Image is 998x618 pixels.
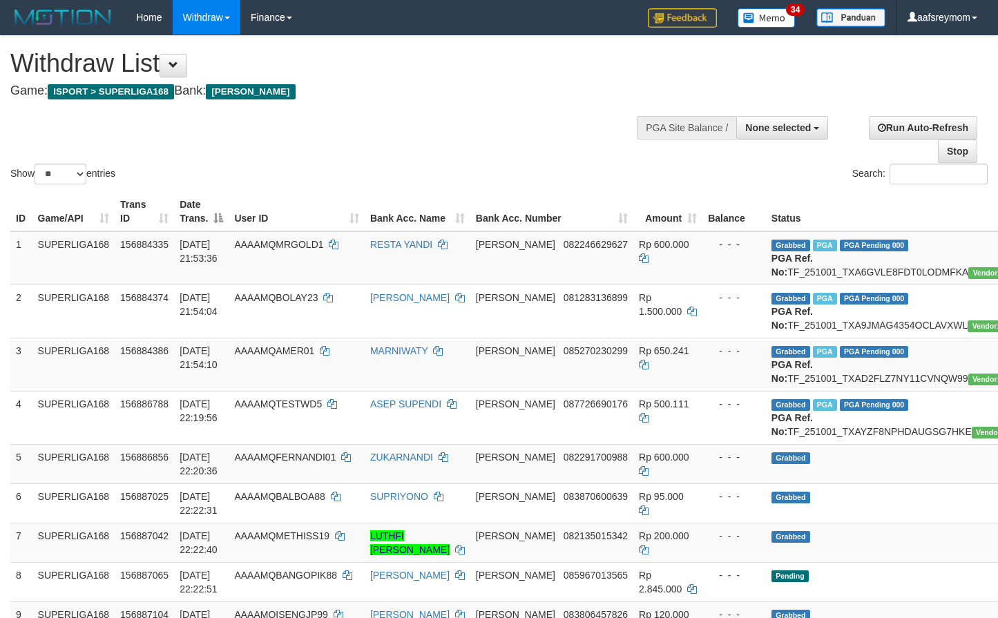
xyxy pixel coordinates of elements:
span: Rp 600.000 [639,239,689,250]
span: Marked by aafandaneth [813,293,837,305]
span: [PERSON_NAME] [476,292,555,303]
img: Feedback.jpg [648,8,717,28]
th: User ID: activate to sort column ascending [229,192,364,231]
span: [DATE] 21:54:04 [180,292,218,317]
span: [DATE] 22:22:31 [180,491,218,516]
td: 8 [10,562,32,601]
th: ID [10,192,32,231]
b: PGA Ref. No: [771,412,813,437]
td: 5 [10,444,32,483]
div: - - - [708,529,760,543]
b: PGA Ref. No: [771,359,813,384]
a: Run Auto-Refresh [869,116,977,139]
div: PGA Site Balance / [637,116,736,139]
img: panduan.png [816,8,885,27]
td: SUPERLIGA168 [32,523,115,562]
span: [PERSON_NAME] [476,398,555,409]
td: 2 [10,284,32,338]
span: [PERSON_NAME] [476,491,555,502]
span: 34 [786,3,805,16]
img: Button%20Memo.svg [738,8,796,28]
span: Grabbed [771,531,810,543]
div: - - - [708,238,760,251]
span: Grabbed [771,240,810,251]
a: ZUKARNANDI [370,452,433,463]
span: AAAAMQMRGOLD1 [234,239,323,250]
span: [DATE] 22:22:51 [180,570,218,595]
span: AAAAMQAMER01 [234,345,314,356]
td: 6 [10,483,32,523]
th: Balance [702,192,766,231]
a: Stop [938,139,977,163]
input: Search: [890,164,988,184]
a: [PERSON_NAME] [370,570,450,581]
button: None selected [736,116,828,139]
span: AAAAMQFERNANDI01 [234,452,336,463]
a: MARNIWATY [370,345,428,356]
span: [PERSON_NAME] [476,239,555,250]
a: SUPRIYONO [370,491,428,502]
td: 7 [10,523,32,562]
a: [PERSON_NAME] [370,292,450,303]
th: Game/API: activate to sort column ascending [32,192,115,231]
span: [DATE] 22:19:56 [180,398,218,423]
td: SUPERLIGA168 [32,391,115,444]
span: Rp 2.845.000 [639,570,682,595]
div: - - - [708,568,760,582]
div: - - - [708,490,760,503]
span: AAAAMQBALBOA88 [234,491,325,502]
span: 156887065 [120,570,169,581]
span: ISPORT > SUPERLIGA168 [48,84,174,99]
select: Showentries [35,164,86,184]
span: PGA Pending [840,293,909,305]
span: AAAAMQBANGOPIK88 [234,570,337,581]
span: Marked by aafandaneth [813,346,837,358]
span: Marked by aafseijuro [813,399,837,411]
span: [DATE] 22:20:36 [180,452,218,476]
div: - - - [708,450,760,464]
td: SUPERLIGA168 [32,562,115,601]
span: 156887042 [120,530,169,541]
th: Date Trans.: activate to sort column descending [174,192,229,231]
span: Copy 082135015342 to clipboard [564,530,628,541]
span: 156886788 [120,398,169,409]
span: PGA Pending [840,346,909,358]
span: [DATE] 22:22:40 [180,530,218,555]
span: AAAAMQBOLAY23 [234,292,318,303]
span: [PERSON_NAME] [476,570,555,581]
span: Rp 500.111 [639,398,689,409]
span: Pending [771,570,809,582]
div: - - - [708,291,760,305]
td: SUPERLIGA168 [32,444,115,483]
span: Grabbed [771,492,810,503]
span: [PERSON_NAME] [476,452,555,463]
td: SUPERLIGA168 [32,231,115,285]
span: 156884386 [120,345,169,356]
span: Rp 1.500.000 [639,292,682,317]
h4: Game: Bank: [10,84,651,98]
span: None selected [745,122,811,133]
span: Copy 082246629627 to clipboard [564,239,628,250]
label: Show entries [10,164,115,184]
span: Rp 650.241 [639,345,689,356]
td: SUPERLIGA168 [32,284,115,338]
th: Bank Acc. Name: activate to sort column ascending [365,192,470,231]
span: Copy 082291700988 to clipboard [564,452,628,463]
span: Grabbed [771,399,810,411]
td: SUPERLIGA168 [32,338,115,391]
span: [PERSON_NAME] [476,345,555,356]
span: 156886856 [120,452,169,463]
span: PGA Pending [840,240,909,251]
span: Copy 083870600639 to clipboard [564,491,628,502]
span: [PERSON_NAME] [206,84,295,99]
label: Search: [852,164,988,184]
span: [PERSON_NAME] [476,530,555,541]
td: 3 [10,338,32,391]
span: 156884335 [120,239,169,250]
span: Rp 95.000 [639,491,684,502]
td: SUPERLIGA168 [32,483,115,523]
span: [DATE] 21:54:10 [180,345,218,370]
span: Copy 085967013565 to clipboard [564,570,628,581]
td: 4 [10,391,32,444]
span: Grabbed [771,452,810,464]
